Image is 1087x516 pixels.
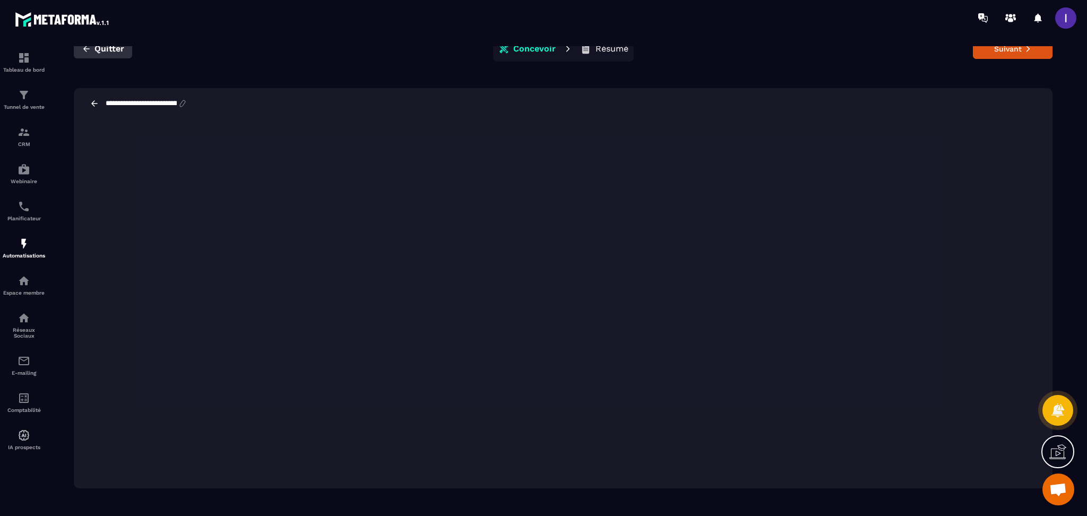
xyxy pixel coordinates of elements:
[1042,474,1074,505] a: Ouvrir le chat
[3,384,45,421] a: accountantaccountantComptabilité
[3,104,45,110] p: Tunnel de vente
[18,312,30,324] img: social-network
[3,407,45,413] p: Comptabilité
[18,200,30,213] img: scheduler
[18,51,30,64] img: formation
[3,327,45,339] p: Réseaux Sociaux
[973,39,1053,59] button: Suivant
[3,290,45,296] p: Espace membre
[513,44,556,54] p: Concevoir
[15,10,110,29] img: logo
[18,237,30,250] img: automations
[3,347,45,384] a: emailemailE-mailing
[74,39,132,58] button: Quitter
[18,89,30,101] img: formation
[596,44,628,54] p: Résumé
[577,38,632,59] button: Résumé
[3,155,45,192] a: automationsautomationsWebinaire
[3,118,45,155] a: formationformationCRM
[3,304,45,347] a: social-networksocial-networkRéseaux Sociaux
[3,216,45,221] p: Planificateur
[3,370,45,376] p: E-mailing
[18,126,30,139] img: formation
[3,229,45,266] a: automationsautomationsAutomatisations
[3,67,45,73] p: Tableau de bord
[3,81,45,118] a: formationformationTunnel de vente
[3,444,45,450] p: IA prospects
[18,163,30,176] img: automations
[3,192,45,229] a: schedulerschedulerPlanificateur
[3,141,45,147] p: CRM
[18,392,30,405] img: accountant
[18,355,30,367] img: email
[3,44,45,81] a: formationformationTableau de bord
[3,253,45,259] p: Automatisations
[18,274,30,287] img: automations
[495,38,559,59] button: Concevoir
[94,44,124,54] span: Quitter
[3,266,45,304] a: automationsautomationsEspace membre
[18,429,30,442] img: automations
[3,178,45,184] p: Webinaire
